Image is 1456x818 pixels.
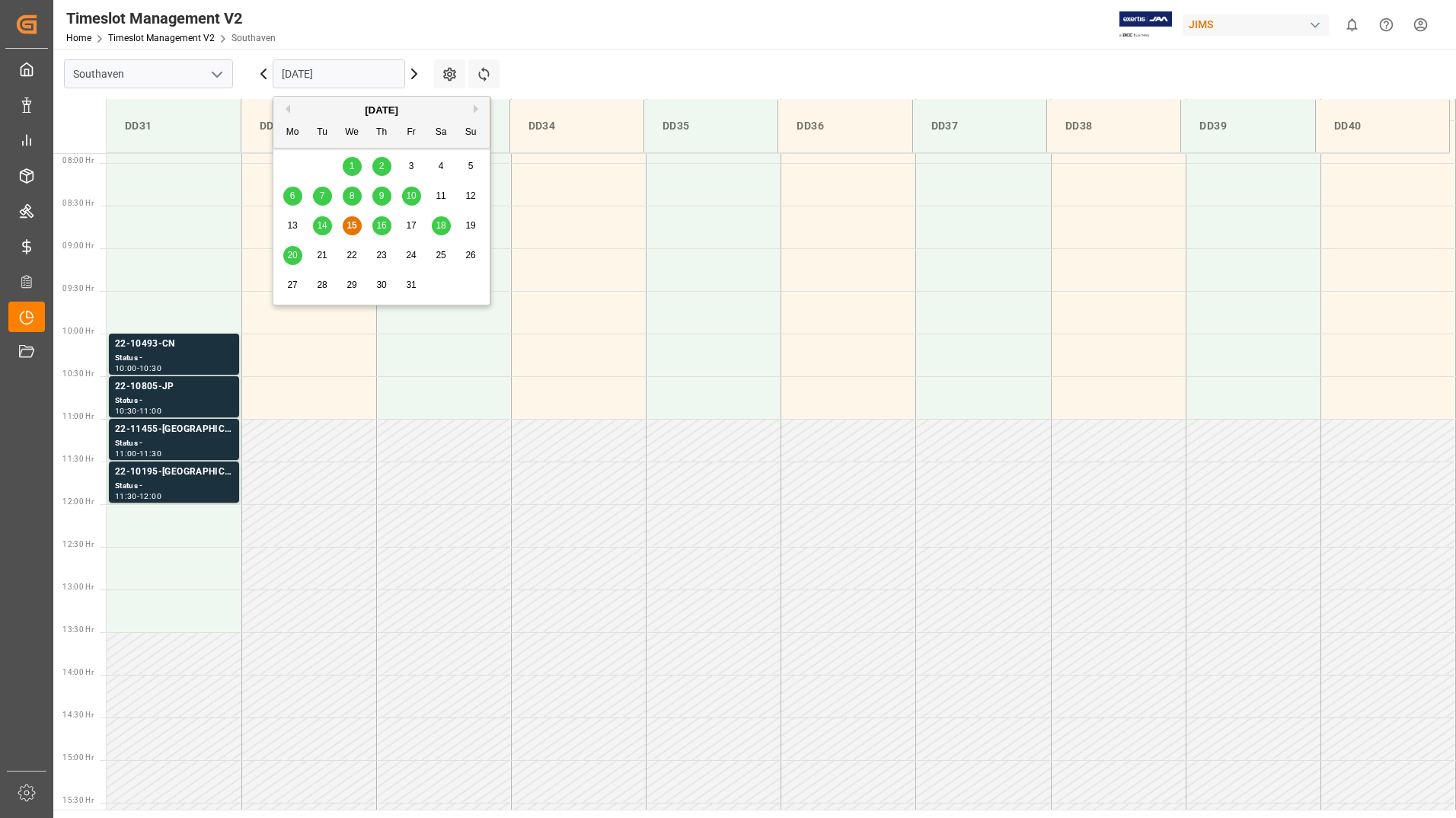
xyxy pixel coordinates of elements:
[313,246,332,265] div: Choose Tuesday, October 21st, 2025
[790,112,899,140] div: DD36
[346,220,356,231] span: 15
[119,112,228,140] div: DD31
[290,190,295,201] span: 6
[372,276,391,295] div: Choose Thursday, October 30th, 2025
[283,246,302,265] div: Choose Monday, October 20th, 2025
[346,250,356,260] span: 22
[317,220,327,231] span: 14
[402,187,421,206] div: Choose Friday, October 10th, 2025
[115,337,233,352] div: 22-10493-CN
[115,450,137,457] div: 11:00
[465,220,475,231] span: 19
[474,104,483,113] button: Next Month
[62,497,94,506] span: 12:00 Hr
[925,112,1034,140] div: DD37
[137,407,139,414] div: -
[313,123,332,142] div: Tu
[1328,112,1437,140] div: DD40
[287,250,297,260] span: 20
[406,250,416,260] span: 24
[343,216,362,235] div: Choose Wednesday, October 15th, 2025
[468,161,474,171] span: 5
[115,395,233,407] div: Status -
[350,190,355,201] span: 8
[62,711,94,719] span: 14:30 Hr
[313,216,332,235] div: Choose Tuesday, October 14th, 2025
[62,753,94,762] span: 15:00 Hr
[115,352,233,365] div: Status -
[62,156,94,165] span: 08:00 Hr
[62,284,94,292] span: 09:30 Hr
[350,161,355,171] span: 1
[139,450,161,457] div: 11:30
[205,62,228,86] button: open menu
[379,190,385,201] span: 9
[273,103,490,118] div: [DATE]
[461,157,481,176] div: Choose Sunday, October 5th, 2025
[313,276,332,295] div: Choose Tuesday, October 28th, 2025
[115,493,137,500] div: 11:30
[62,583,94,591] span: 13:00 Hr
[372,123,391,142] div: Th
[1369,8,1403,42] button: Help Center
[372,157,391,176] div: Choose Thursday, October 2nd, 2025
[62,668,94,676] span: 14:00 Hr
[461,187,481,206] div: Choose Sunday, October 12th, 2025
[66,7,276,30] div: Timeslot Management V2
[313,187,332,206] div: Choose Tuesday, October 7th, 2025
[1193,112,1302,140] div: DD39
[376,220,386,231] span: 16
[343,157,362,176] div: Choose Wednesday, October 1st, 2025
[406,220,416,231] span: 17
[281,104,290,113] button: Previous Month
[66,33,91,43] a: Home
[62,241,94,250] span: 09:00 Hr
[402,246,421,265] div: Choose Friday, October 24th, 2025
[409,161,414,171] span: 3
[115,437,233,450] div: Status -
[372,187,391,206] div: Choose Thursday, October 9th, 2025
[317,280,327,290] span: 28
[115,365,137,372] div: 10:00
[465,250,475,260] span: 26
[62,455,94,463] span: 11:30 Hr
[343,246,362,265] div: Choose Wednesday, October 22nd, 2025
[343,187,362,206] div: Choose Wednesday, October 8th, 2025
[62,327,94,335] span: 10:00 Hr
[1183,10,1335,39] button: JIMS
[317,250,327,260] span: 21
[273,59,405,88] input: DD.MM.YYYY
[656,112,765,140] div: DD35
[379,161,385,171] span: 2
[62,625,94,634] span: 13:30 Hr
[465,190,475,201] span: 12
[62,796,94,804] span: 15:30 Hr
[320,190,325,201] span: 7
[283,123,302,142] div: Mo
[432,246,451,265] div: Choose Saturday, October 25th, 2025
[139,493,161,500] div: 12:00
[137,493,139,500] div: -
[283,187,302,206] div: Choose Monday, October 6th, 2025
[372,246,391,265] div: Choose Thursday, October 23rd, 2025
[372,216,391,235] div: Choose Thursday, October 16th, 2025
[137,450,139,457] div: -
[62,540,94,548] span: 12:30 Hr
[461,123,481,142] div: Su
[461,216,481,235] div: Choose Sunday, October 19th, 2025
[1119,11,1172,38] img: Exertis%20JAM%20-%20Email%20Logo.jpg_1722504956.jpg
[115,379,233,395] div: 22-10805-JP
[287,280,297,290] span: 27
[432,216,451,235] div: Choose Saturday, October 18th, 2025
[62,412,94,420] span: 11:00 Hr
[115,407,137,414] div: 10:30
[283,216,302,235] div: Choose Monday, October 13th, 2025
[137,365,139,372] div: -
[278,152,486,300] div: month 2025-10
[1059,112,1168,140] div: DD38
[64,59,233,88] input: Type to search/select
[254,112,362,140] div: DD32
[406,190,416,201] span: 10
[432,187,451,206] div: Choose Saturday, October 11th, 2025
[402,157,421,176] div: Choose Friday, October 3rd, 2025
